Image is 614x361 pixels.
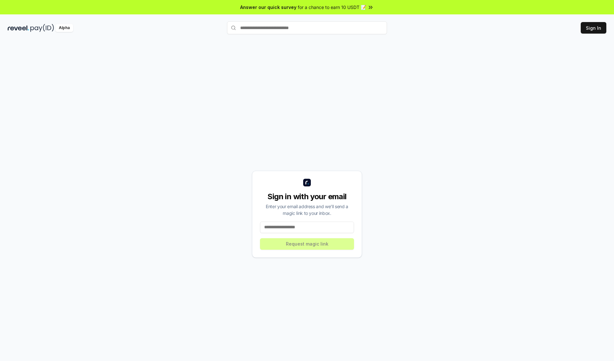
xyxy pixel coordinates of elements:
img: pay_id [30,24,54,32]
img: logo_small [303,179,311,186]
button: Sign In [581,22,606,34]
div: Enter your email address and we’ll send a magic link to your inbox. [260,203,354,216]
div: Sign in with your email [260,192,354,202]
img: reveel_dark [8,24,29,32]
span: Answer our quick survey [240,4,296,11]
div: Alpha [55,24,73,32]
span: for a chance to earn 10 USDT 📝 [298,4,366,11]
